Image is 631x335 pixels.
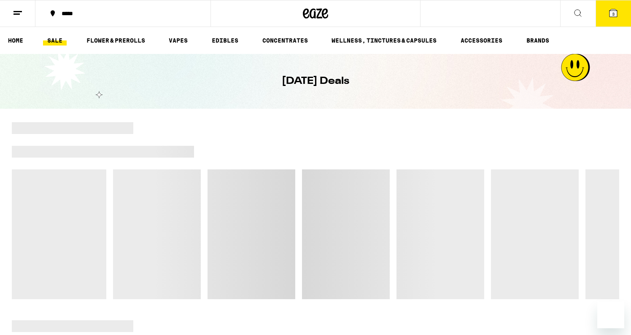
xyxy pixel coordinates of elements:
a: EDIBLES [208,35,243,46]
span: 3 [612,11,615,16]
a: HOME [4,35,27,46]
a: ACCESSORIES [456,35,507,46]
a: CONCENTRATES [258,35,312,46]
iframe: Button to launch messaging window [597,301,624,328]
h1: [DATE] Deals [282,74,349,88]
a: SALE [43,35,67,46]
a: WELLNESS, TINCTURES & CAPSULES [327,35,441,46]
button: 3 [596,0,631,27]
a: VAPES [164,35,192,46]
a: BRANDS [522,35,553,46]
a: FLOWER & PREROLLS [82,35,149,46]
